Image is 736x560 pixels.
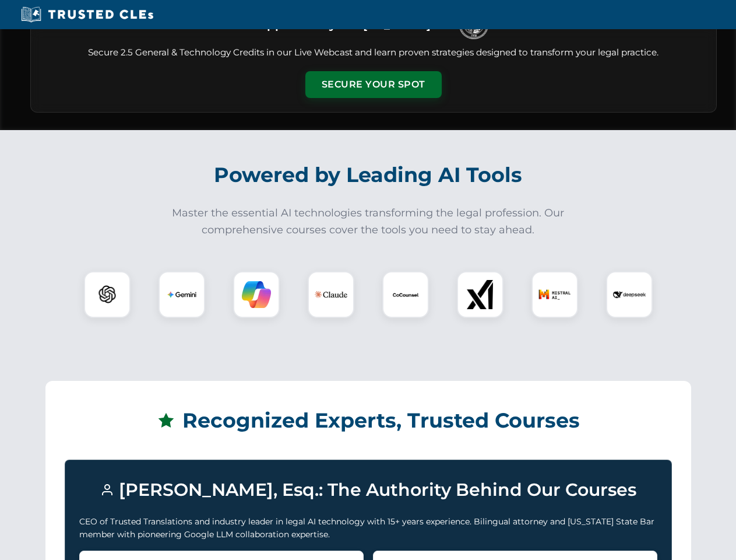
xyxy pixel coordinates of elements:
[164,205,572,239] p: Master the essential AI technologies transforming the legal profession. Our comprehensive courses...
[79,515,657,541] p: CEO of Trusted Translations and industry leader in legal AI technology with 15+ years experience....
[606,271,653,318] div: DeepSeek
[167,280,196,309] img: Gemini Logo
[159,271,205,318] div: Gemini
[382,271,429,318] div: CoCounsel
[457,271,503,318] div: xAI
[613,278,646,311] img: DeepSeek Logo
[90,278,124,311] img: ChatGPT Logo
[531,271,578,318] div: Mistral AI
[305,71,442,98] button: Secure Your Spot
[242,280,271,309] img: Copilot Logo
[84,271,131,318] div: ChatGPT
[538,278,571,311] img: Mistral AI Logo
[45,46,702,60] p: Secure 2.5 General & Technology Credits in our Live Webcast and learn proven strategies designed ...
[315,278,347,311] img: Claude Logo
[466,280,495,309] img: xAI Logo
[65,400,672,441] h2: Recognized Experts, Trusted Courses
[391,280,420,309] img: CoCounsel Logo
[79,474,657,506] h3: [PERSON_NAME], Esq.: The Authority Behind Our Courses
[233,271,280,318] div: Copilot
[308,271,354,318] div: Claude
[45,155,691,195] h2: Powered by Leading AI Tools
[17,6,157,23] img: Trusted CLEs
